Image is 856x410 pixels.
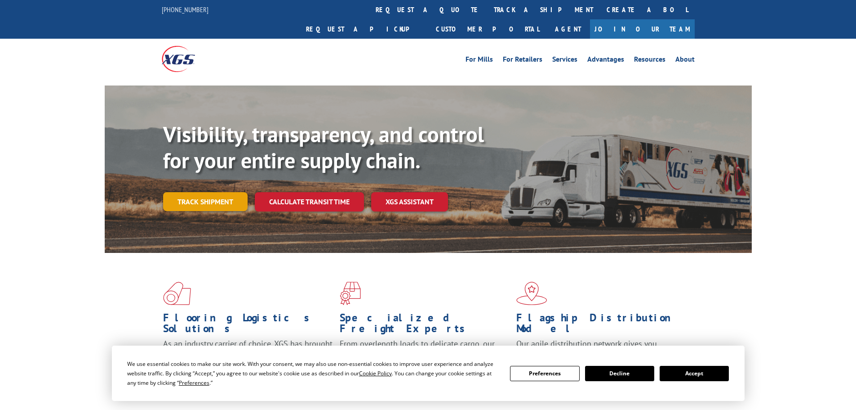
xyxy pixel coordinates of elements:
[163,120,484,174] b: Visibility, transparency, and control for your entire supply chain.
[340,282,361,305] img: xgs-icon-focused-on-flooring-red
[675,56,695,66] a: About
[516,312,686,338] h1: Flagship Distribution Model
[299,19,429,39] a: Request a pickup
[359,369,392,377] span: Cookie Policy
[503,56,542,66] a: For Retailers
[340,338,510,378] p: From overlength loads to delicate cargo, our experienced staff knows the best way to move your fr...
[112,346,745,401] div: Cookie Consent Prompt
[163,312,333,338] h1: Flooring Logistics Solutions
[585,366,654,381] button: Decline
[587,56,624,66] a: Advantages
[546,19,590,39] a: Agent
[516,282,547,305] img: xgs-icon-flagship-distribution-model-red
[660,366,729,381] button: Accept
[163,282,191,305] img: xgs-icon-total-supply-chain-intelligence-red
[340,312,510,338] h1: Specialized Freight Experts
[552,56,577,66] a: Services
[255,192,364,212] a: Calculate transit time
[162,5,208,14] a: [PHONE_NUMBER]
[429,19,546,39] a: Customer Portal
[371,192,448,212] a: XGS ASSISTANT
[127,359,499,387] div: We use essential cookies to make our site work. With your consent, we may also use non-essential ...
[590,19,695,39] a: Join Our Team
[510,366,579,381] button: Preferences
[516,338,682,360] span: Our agile distribution network gives you nationwide inventory management on demand.
[466,56,493,66] a: For Mills
[163,338,333,370] span: As an industry carrier of choice, XGS has brought innovation and dedication to flooring logistics...
[163,192,248,211] a: Track shipment
[634,56,665,66] a: Resources
[179,379,209,387] span: Preferences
